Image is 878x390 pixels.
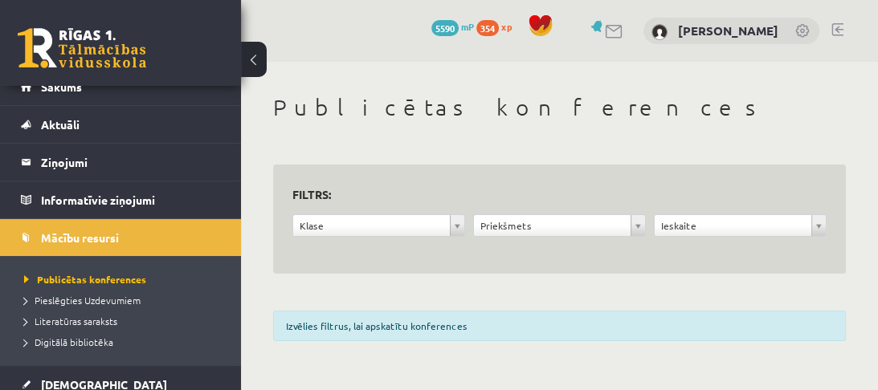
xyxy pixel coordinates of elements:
span: Mācību resursi [41,230,119,245]
img: Olesja Jermolajeva [651,24,668,40]
a: Priekšmets [474,215,645,236]
a: [PERSON_NAME] [678,22,778,39]
span: Digitālā bibliotēka [24,335,113,348]
a: 5590 mP [431,20,474,33]
span: 5590 [431,20,459,36]
a: Pieslēgties Uzdevumiem [24,293,225,307]
a: Informatīvie ziņojumi [21,181,221,218]
a: Mācību resursi [21,219,221,256]
div: Izvēlies filtrus, lai apskatītu konferences [273,311,846,341]
a: Ziņojumi [21,144,221,181]
span: mP [461,20,474,33]
legend: Ziņojumi [41,144,221,181]
span: Sākums [41,79,82,94]
span: Priekšmets [480,215,624,236]
span: Pieslēgties Uzdevumiem [24,294,141,307]
a: Aktuāli [21,106,221,143]
span: Literatūras saraksts [24,315,117,327]
span: Ieskaite [661,215,805,236]
a: Sākums [21,68,221,105]
span: Publicētas konferences [24,273,146,286]
legend: Informatīvie ziņojumi [41,181,221,218]
a: Klase [293,215,464,236]
a: Publicētas konferences [24,272,225,286]
span: 354 [476,20,499,36]
a: Ieskaite [655,215,826,236]
a: Literatūras saraksts [24,314,225,328]
span: xp [501,20,512,33]
a: 354 xp [476,20,520,33]
h3: Filtrs: [292,184,807,205]
span: Klase [300,215,443,236]
a: Digitālā bibliotēka [24,335,225,349]
a: Rīgas 1. Tālmācības vidusskola [18,28,146,68]
span: Aktuāli [41,117,80,132]
h1: Publicētas konferences [273,94,846,121]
